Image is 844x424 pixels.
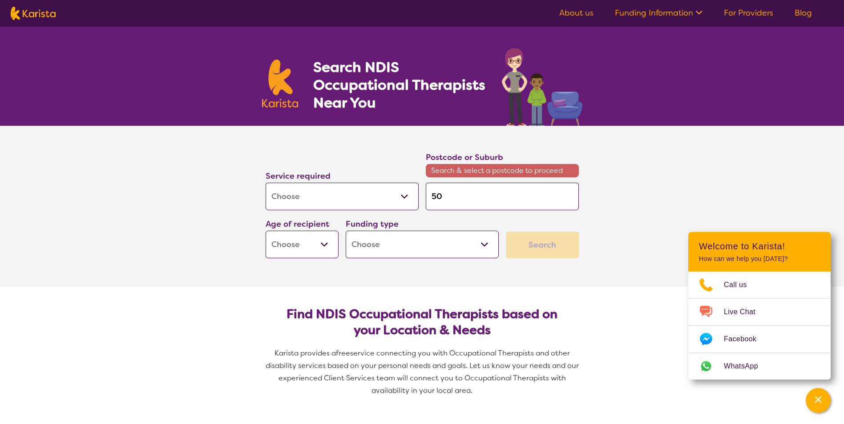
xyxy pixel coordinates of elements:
span: Call us [724,278,758,292]
a: Blog [795,8,812,18]
a: Funding Information [615,8,703,18]
button: Channel Menu [806,388,831,413]
span: Karista provides a [275,348,336,358]
label: Funding type [346,219,399,229]
span: service connecting you with Occupational Therapists and other disability services based on your p... [266,348,581,395]
h1: Search NDIS Occupational Therapists Near You [313,58,486,112]
label: Postcode or Suburb [426,152,503,163]
label: Service required [266,171,331,181]
div: Channel Menu [688,232,831,380]
span: Search & select a postcode to proceed [426,164,579,177]
input: Type [426,183,579,210]
span: free [336,348,350,358]
span: Facebook [724,332,767,346]
img: Karista logo [11,7,56,20]
span: WhatsApp [724,360,769,373]
label: Age of recipient [266,219,329,229]
p: How can we help you [DATE]? [699,255,820,263]
img: Karista logo [262,60,299,108]
a: About us [559,8,594,18]
span: Live Chat [724,305,766,319]
a: Web link opens in a new tab. [688,353,831,380]
img: occupational-therapy [502,48,582,126]
a: For Providers [724,8,773,18]
ul: Choose channel [688,272,831,380]
h2: Welcome to Karista! [699,241,820,252]
h2: Find NDIS Occupational Therapists based on your Location & Needs [273,306,572,338]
